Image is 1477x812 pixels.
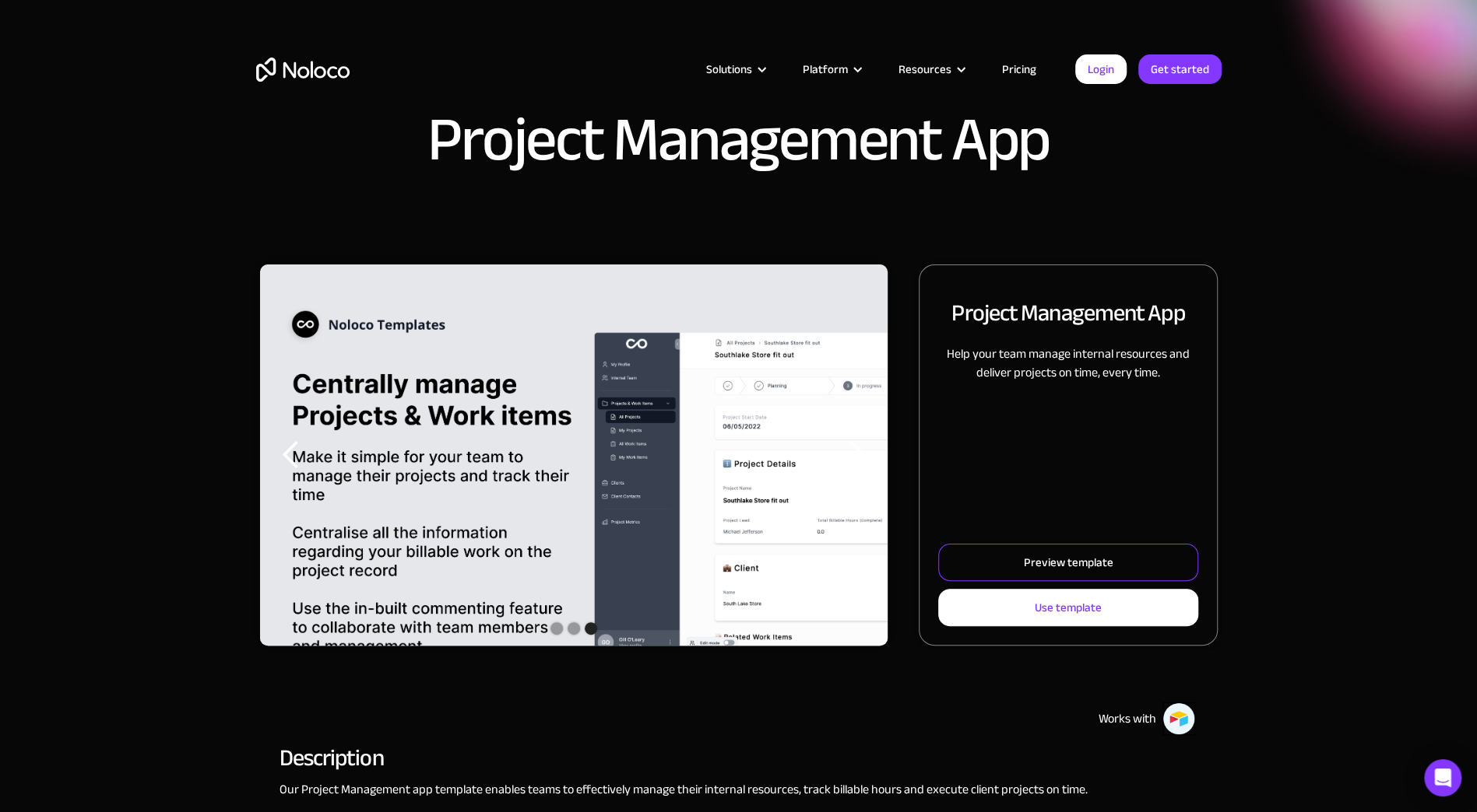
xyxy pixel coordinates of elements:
p: Our Project Management app template enables teams to effectively manage their internal resources,... [280,780,1198,799]
div: carousel [260,264,888,646]
h2: Project Management App [951,296,1184,329]
a: Get started [1138,54,1222,84]
h1: Project Management App [427,109,1050,171]
div: Preview template [1023,552,1113,572]
h2: Description [280,751,1198,765]
div: Platform [803,59,848,79]
a: Use template [938,589,1197,626]
a: Preview template [938,544,1197,581]
a: Pricing [983,59,1056,79]
div: 3 of 3 [259,264,888,646]
div: Use template [1035,597,1102,618]
img: Airtable [1162,702,1195,735]
div: Show slide 2 of 3 [568,622,580,635]
p: Help your team manage internal resources and deliver projects on time, every time. [938,345,1197,382]
div: Show slide 1 of 3 [550,622,563,635]
a: Login [1075,54,1127,84]
div: Platform [783,59,879,79]
a: home [256,58,350,82]
div: Resources [899,59,951,79]
div: Resources [879,59,983,79]
div: Solutions [706,59,752,79]
div: next slide [825,264,888,646]
div: Works with [1099,709,1156,728]
div: previous slide [260,264,322,646]
div: Open Intercom Messenger [1424,759,1461,796]
div: Show slide 3 of 3 [585,622,597,635]
div: Solutions [687,59,783,79]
